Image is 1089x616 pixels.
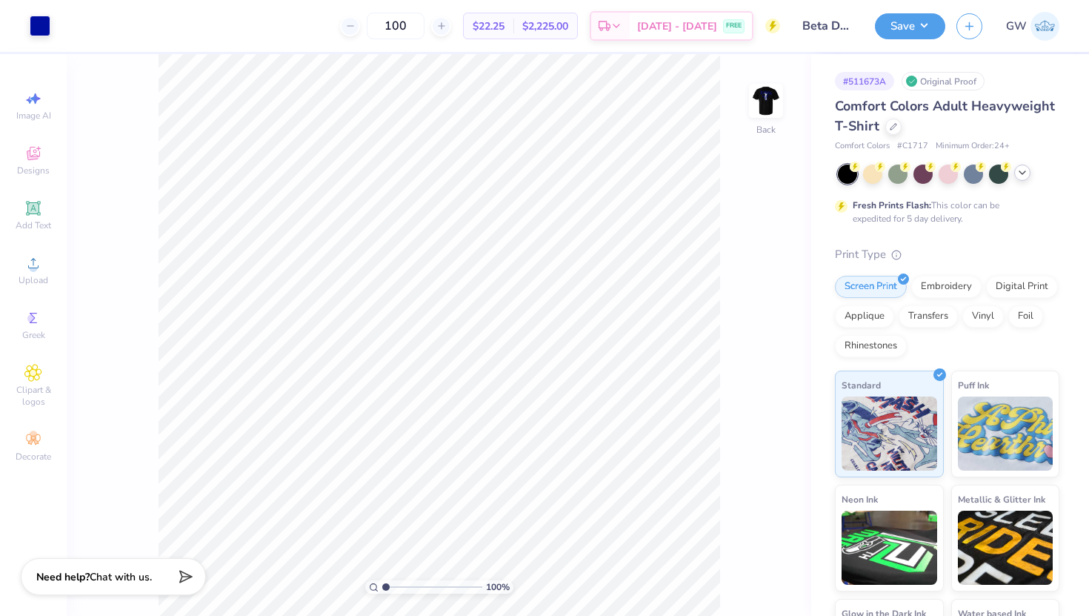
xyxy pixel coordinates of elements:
img: Neon Ink [842,511,937,585]
div: Foil [1008,305,1043,328]
img: Metallic & Glitter Ink [958,511,1053,585]
div: Print Type [835,246,1059,263]
span: # C1717 [897,140,928,153]
div: Applique [835,305,894,328]
strong: Fresh Prints Flash: [853,199,931,211]
span: Puff Ink [958,377,989,393]
strong: Need help? [36,570,90,584]
span: [DATE] - [DATE] [637,19,717,34]
span: $22.25 [473,19,504,34]
div: Original Proof [902,72,985,90]
span: Comfort Colors [835,140,890,153]
span: Upload [19,274,48,286]
input: Untitled Design [791,11,864,41]
span: Metallic & Glitter Ink [958,491,1045,507]
span: Standard [842,377,881,393]
a: GW [1006,12,1059,41]
span: Clipart & logos [7,384,59,408]
div: Transfers [899,305,958,328]
div: Screen Print [835,276,907,298]
img: Back [751,86,781,116]
div: Digital Print [986,276,1058,298]
div: # 511673A [835,72,894,90]
span: Designs [17,165,50,176]
div: Back [756,123,776,136]
span: Decorate [16,451,51,463]
div: Vinyl [962,305,1004,328]
span: Greek [22,329,45,341]
span: Comfort Colors Adult Heavyweight T-Shirt [835,97,1055,135]
img: Standard [842,397,937,471]
span: Image AI [16,110,51,122]
button: Save [875,13,945,39]
img: Puff Ink [958,397,1053,471]
span: $2,225.00 [522,19,568,34]
span: 100 % [486,580,510,594]
span: Minimum Order: 24 + [936,140,1010,153]
div: This color can be expedited for 5 day delivery. [853,199,1035,225]
span: FREE [726,21,742,31]
div: Rhinestones [835,335,907,357]
input: – – [367,13,424,39]
span: Chat with us. [90,570,152,584]
span: GW [1006,18,1027,35]
div: Embroidery [911,276,982,298]
span: Add Text [16,219,51,231]
img: Gray Willits [1030,12,1059,41]
span: Neon Ink [842,491,878,507]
